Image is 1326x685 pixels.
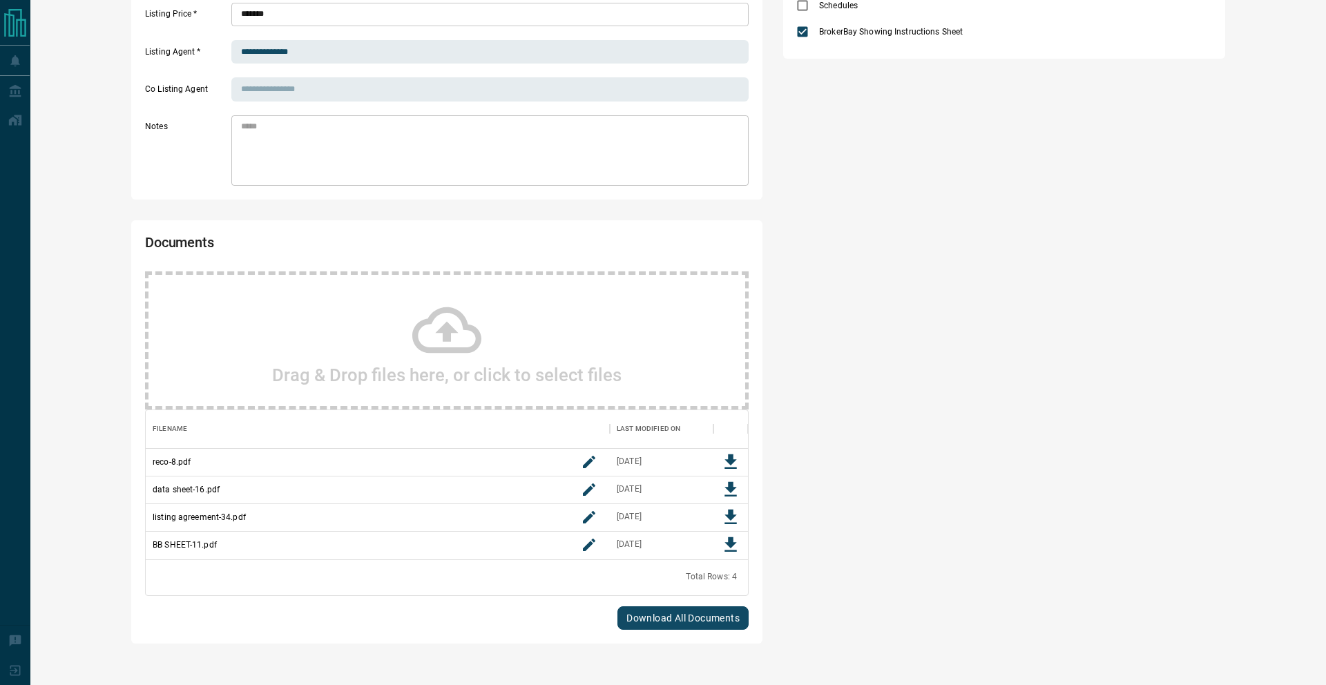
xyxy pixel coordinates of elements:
button: rename button [575,503,603,531]
button: rename button [575,531,603,559]
p: data sheet-16.pdf [153,483,220,496]
label: Listing Price [145,8,228,26]
div: Last Modified On [617,409,680,448]
div: Aug 11, 2025 [617,456,642,467]
p: listing agreement-34.pdf [153,511,246,523]
button: Download File [717,476,744,503]
h2: Drag & Drop files here, or click to select files [272,365,622,385]
button: rename button [575,476,603,503]
div: Filename [153,409,187,448]
label: Notes [145,121,228,186]
div: Last Modified On [610,409,713,448]
button: Download File [717,448,744,476]
button: Download All Documents [617,606,749,630]
p: BB SHEET-11.pdf [153,539,217,551]
span: BrokerBay Showing Instructions Sheet [816,26,966,38]
div: Aug 13, 2025 [617,539,642,550]
button: Download File [717,531,744,559]
h2: Documents [145,234,507,258]
div: Total Rows: 4 [686,571,737,583]
div: Filename [146,409,610,448]
div: Drag & Drop files here, or click to select files [145,271,749,409]
label: Listing Agent [145,46,228,64]
label: Co Listing Agent [145,84,228,102]
p: reco-8.pdf [153,456,191,468]
button: rename button [575,448,603,476]
div: Aug 11, 2025 [617,511,642,523]
div: Aug 11, 2025 [617,483,642,495]
button: Download File [717,503,744,531]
